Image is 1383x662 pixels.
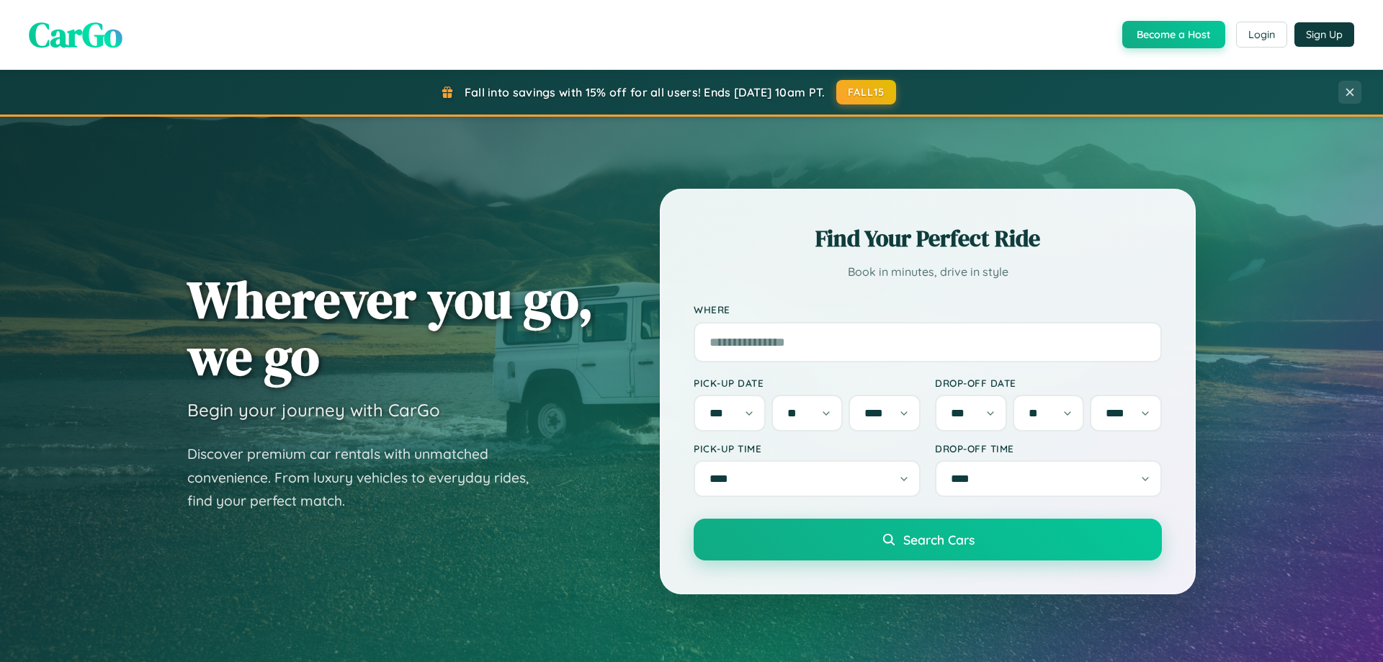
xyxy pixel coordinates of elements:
h2: Find Your Perfect Ride [694,223,1162,254]
button: Login [1236,22,1287,48]
label: Drop-off Date [935,377,1162,389]
button: Become a Host [1122,21,1225,48]
p: Book in minutes, drive in style [694,261,1162,282]
button: FALL15 [836,80,897,104]
span: Search Cars [903,532,975,547]
label: Drop-off Time [935,442,1162,455]
span: Fall into savings with 15% off for all users! Ends [DATE] 10am PT. [465,85,825,99]
button: Sign Up [1294,22,1354,47]
label: Pick-up Date [694,377,921,389]
h1: Wherever you go, we go [187,271,594,385]
label: Pick-up Time [694,442,921,455]
h3: Begin your journey with CarGo [187,399,440,421]
label: Where [694,304,1162,316]
p: Discover premium car rentals with unmatched convenience. From luxury vehicles to everyday rides, ... [187,442,547,513]
span: CarGo [29,11,122,58]
button: Search Cars [694,519,1162,560]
